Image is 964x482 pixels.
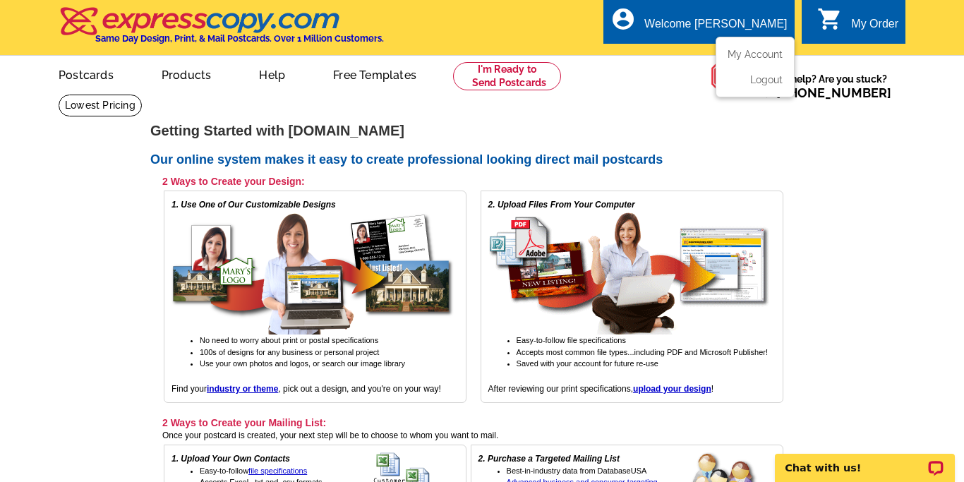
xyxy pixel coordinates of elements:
span: Call [752,85,891,100]
i: account_circle [610,6,636,32]
a: Products [139,57,234,90]
img: upload your own design for free [488,211,771,335]
span: Easy-to-follow [200,466,307,475]
h4: Same Day Design, Print, & Mail Postcards. Over 1 Million Customers. [95,33,384,44]
i: shopping_cart [817,6,843,32]
span: Easy-to-follow file specifications [517,336,626,344]
img: help [711,56,752,97]
a: Logout [750,74,783,85]
em: 1. Upload Your Own Contacts [171,454,290,464]
h3: 2 Ways to Create your Mailing List: [162,416,783,429]
span: Find your , pick out a design, and you're on your way! [171,384,441,394]
a: [PHONE_NUMBER] [776,85,891,100]
span: Accepts most common file types...including PDF and Microsoft Publisher! [517,348,768,356]
h1: Getting Started with [DOMAIN_NAME] [150,123,814,138]
h3: 2 Ways to Create your Design: [162,175,783,188]
span: Once your postcard is created, your next step will be to choose to whom you want to mail. [162,430,498,440]
span: 100s of designs for any business or personal project [200,348,379,356]
img: free online postcard designs [171,211,454,335]
a: My Account [728,49,783,60]
a: Same Day Design, Print, & Mail Postcards. Over 1 Million Customers. [59,17,384,44]
div: My Order [851,18,898,37]
a: industry or theme [207,384,278,394]
iframe: LiveChat chat widget [766,438,964,482]
span: Use your own photos and logos, or search our image library [200,359,405,368]
em: 2. Purchase a Targeted Mailing List [478,454,620,464]
em: 2. Upload Files From Your Computer [488,200,635,210]
a: upload your design [633,384,711,394]
a: file specifications [248,466,307,475]
a: shopping_cart My Order [817,16,898,33]
span: Saved with your account for future re-use [517,359,658,368]
a: Free Templates [311,57,439,90]
span: Need help? Are you stuck? [752,72,898,100]
span: After reviewing our print specifications, ! [488,384,713,394]
span: Best-in-industry data from DatabaseUSA [507,466,647,475]
a: Help [236,57,308,90]
h2: Our online system makes it easy to create professional looking direct mail postcards [150,152,814,168]
div: Welcome [PERSON_NAME] [644,18,787,37]
a: Postcards [36,57,136,90]
span: No need to worry about print or postal specifications [200,336,378,344]
em: 1. Use One of Our Customizable Designs [171,200,336,210]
